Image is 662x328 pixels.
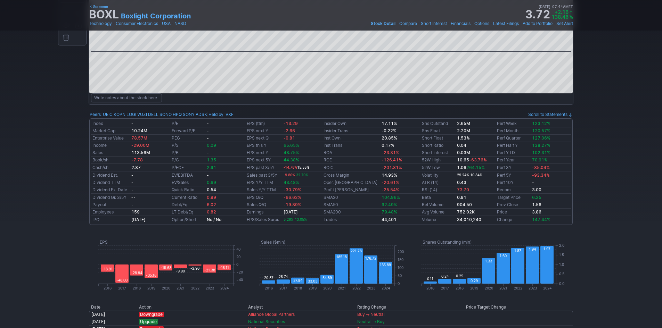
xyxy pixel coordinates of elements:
td: Volatility [420,171,456,179]
b: - [207,128,209,133]
a: Scroll to Statements [528,112,572,117]
td: EPS next Y [245,149,282,157]
b: - [131,121,133,126]
td: Sales Y/Y TTM [245,186,282,194]
span: -85.04% [532,165,550,170]
a: Options [474,20,489,27]
td: Sales past 3/5Y [245,171,282,179]
text: 2.0 [559,243,564,247]
text: 0.24 [441,274,448,278]
td: Avg Volume [420,209,456,216]
td: RSI (14) [420,186,456,194]
text: -9.99 [176,269,185,273]
b: - [207,121,209,126]
strong: 3.72 [525,9,550,20]
a: Financials [451,20,471,27]
td: PEG [170,135,205,142]
td: Sales [91,149,130,157]
text: 2022 [191,286,199,290]
b: 159 [131,209,140,215]
b: - [207,173,209,178]
a: SONY [183,111,195,118]
text: −20 [236,270,243,274]
b: - [131,180,133,185]
b: 904.50 [457,202,472,207]
text: 20.37 [264,276,273,280]
span: -2.66 [284,128,295,133]
td: Option/Short [170,216,205,224]
span: Latest Filings [493,21,519,26]
a: 1.53% [457,135,470,141]
span: 102.31% [532,150,550,155]
text: 25.74 [279,275,288,279]
a: Consumer Electronics [116,20,158,27]
text: 2017 [441,286,449,290]
td: P/C [170,157,205,164]
b: 3.00 [532,187,541,192]
text: -35.18 [146,273,156,277]
td: EV/EBITDA [170,171,205,179]
td: Change [496,216,531,224]
a: VXF [226,111,234,118]
b: - [131,187,133,192]
td: ATR (14) [420,179,456,186]
a: Target Price [497,195,521,200]
span: 104.96% [382,195,400,200]
b: 34,010,240 [457,217,481,222]
span: -126.41% [382,157,402,162]
td: Perf Month [496,127,531,135]
span: -201.81% [382,165,402,170]
span: • [113,20,115,27]
td: Perf YTD [496,149,531,157]
text: 2018 [456,286,464,290]
b: 2.87 [131,165,141,170]
span: 1.35 [207,157,216,162]
text: 0.29 [470,279,477,283]
span: • [520,20,522,27]
td: EPS (ttm) [245,120,282,127]
td: P/S [170,142,205,149]
text: 37.84 [293,278,302,283]
text: 2021 [177,286,185,290]
b: 1.06 [457,165,485,170]
text: 54.89 [322,276,332,280]
h1: BOXL [89,9,119,20]
td: Shs Float [420,127,456,135]
span: • [550,3,552,10]
b: 2.20M [457,128,470,133]
a: ADSK [196,111,207,118]
span: -9.80% [284,173,295,177]
text: 2021 [338,286,346,290]
b: 2.65M [457,121,470,126]
a: USA [162,20,171,27]
td: ROE [322,157,380,164]
button: Remove all drawings [60,32,72,43]
text: 2016 [426,286,434,290]
span: 5.26% [284,218,294,221]
text: 2017 [118,286,126,290]
text: 2019 [309,286,317,290]
text: 2020 [484,286,493,290]
td: SMA20 [322,194,380,201]
a: NASD [174,20,186,27]
a: 5.26% 13.05% [284,217,307,222]
span: -7.78 [131,157,143,162]
text: 0.0 [559,281,564,286]
a: 0.03M [457,150,470,155]
td: SMA200 [322,209,380,216]
text: 176.72 [365,256,376,260]
b: 1.56 [532,202,541,207]
img: nic2x2.gif [89,300,327,304]
text: 1.97 [544,247,550,251]
b: 44,401 [382,217,397,222]
text: −40 [236,278,243,282]
text: 1.0 [559,262,564,267]
td: Market Cap [91,127,130,135]
td: EPS next Y [245,127,282,135]
td: EPS next Q [245,135,282,142]
span: 127.06% [532,135,550,141]
a: DELL [148,111,158,118]
td: Perf 10Y [496,179,531,186]
b: [DATE] [131,217,146,222]
td: Payout [91,201,130,209]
